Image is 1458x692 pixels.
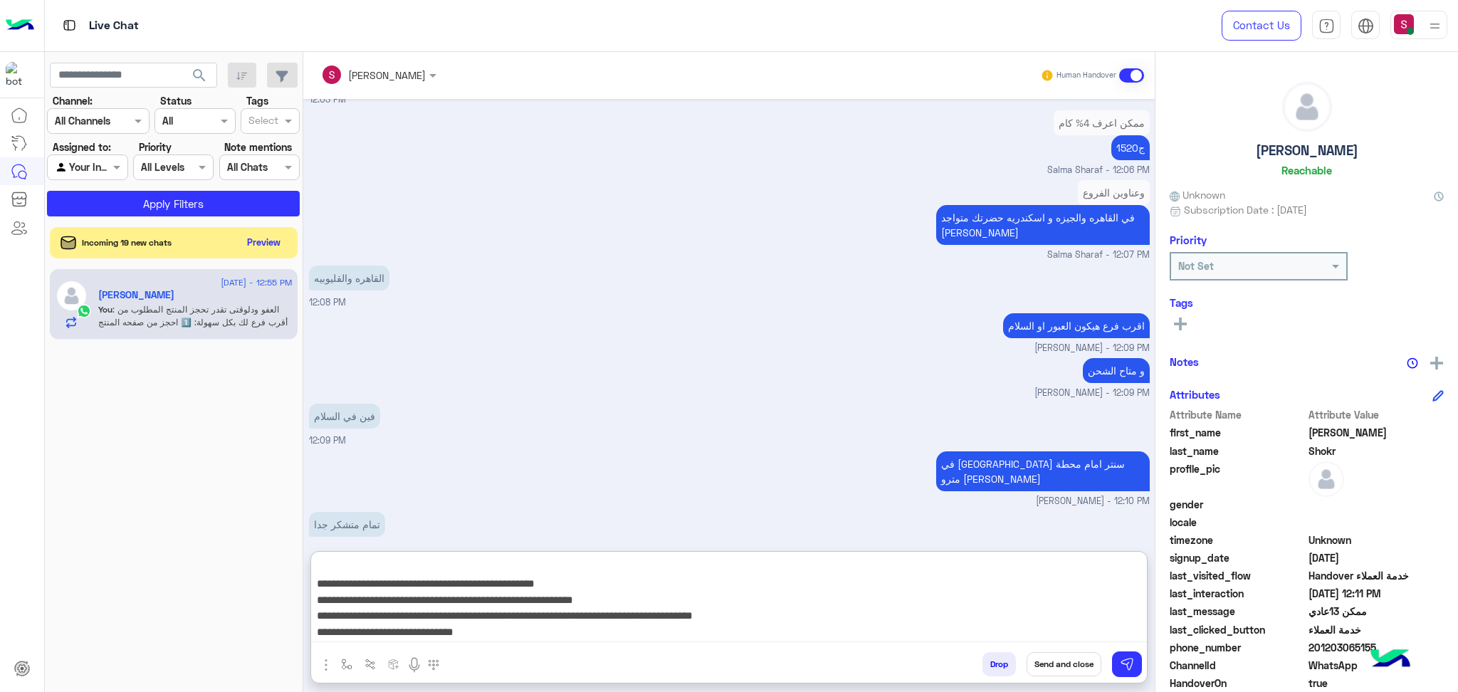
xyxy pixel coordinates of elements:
[6,62,31,88] img: 1403182699927242
[82,236,172,249] span: Incoming 19 new chats
[1170,604,1306,619] span: last_message
[1308,550,1444,565] span: 2025-06-08T15:43:00.851Z
[1308,533,1444,547] span: Unknown
[1170,622,1306,637] span: last_clicked_button
[160,93,192,108] label: Status
[1034,342,1150,355] span: [PERSON_NAME] - 12:09 PM
[1170,568,1306,583] span: last_visited_flow
[98,304,112,315] span: You
[1054,110,1150,135] p: 18/8/2025, 12:06 PM
[1047,248,1150,262] span: Salma Sharaf - 12:07 PM
[1308,515,1444,530] span: null
[309,512,385,537] p: 18/8/2025, 12:10 PM
[6,11,34,41] img: Logo
[1308,604,1444,619] span: ممكن 13عادي
[1170,407,1306,422] span: Attribute Name
[98,289,174,301] h5: Mohamed Shokr
[318,656,335,673] img: send attachment
[1170,388,1220,401] h6: Attributes
[1170,550,1306,565] span: signup_date
[1170,187,1225,202] span: Unknown
[224,140,292,154] label: Note mentions
[309,435,346,446] span: 12:09 PM
[1407,357,1418,369] img: notes
[1308,622,1444,637] span: خدمة العملاء
[182,63,217,93] button: search
[309,266,389,290] p: 18/8/2025, 12:08 PM
[388,659,399,670] img: create order
[89,16,139,36] p: Live Chat
[406,656,423,673] img: send voice note
[1170,296,1444,309] h6: Tags
[936,205,1150,245] p: 18/8/2025, 12:07 PM
[1308,425,1444,440] span: Mohamed
[359,652,382,676] button: Trigger scenario
[1083,358,1150,383] p: 18/8/2025, 12:09 PM
[1283,83,1331,131] img: defaultAdmin.png
[56,280,88,312] img: defaultAdmin.png
[1426,17,1444,35] img: profile
[191,67,208,84] span: search
[309,404,380,429] p: 18/8/2025, 12:09 PM
[1312,11,1341,41] a: tab
[1281,164,1332,177] h6: Reachable
[1170,425,1306,440] span: first_name
[1047,164,1150,177] span: Salma Sharaf - 12:06 PM
[1394,14,1414,34] img: userImage
[61,16,78,34] img: tab
[1170,234,1207,246] h6: Priority
[1358,18,1374,34] img: tab
[1308,640,1444,655] span: 201203065155
[364,659,376,670] img: Trigger scenario
[1170,461,1306,494] span: profile_pic
[1308,407,1444,422] span: Attribute Value
[1430,357,1443,369] img: add
[1170,586,1306,601] span: last_interaction
[1222,11,1301,41] a: Contact Us
[936,451,1150,491] p: 18/8/2025, 12:10 PM
[1308,568,1444,583] span: Handover خدمة العملاء
[1120,657,1134,671] img: send message
[1308,586,1444,601] span: 2025-08-18T09:11:21.6650415Z
[1308,676,1444,691] span: true
[382,652,406,676] button: create order
[1365,635,1415,685] img: hulul-logo.png
[1184,202,1307,217] span: Subscription Date : [DATE]
[1308,444,1444,458] span: Shokr
[335,652,359,676] button: select flow
[47,191,300,216] button: Apply Filters
[1318,18,1335,34] img: tab
[139,140,172,154] label: Priority
[1170,444,1306,458] span: last_name
[309,94,346,105] span: 12:03 PM
[1078,180,1150,205] p: 18/8/2025, 12:07 PM
[53,140,111,154] label: Assigned to:
[1056,70,1116,81] small: Human Handover
[246,93,268,108] label: Tags
[982,652,1016,676] button: Drop
[246,112,278,131] div: Select
[1170,640,1306,655] span: phone_number
[428,659,439,671] img: make a call
[1170,497,1306,512] span: gender
[1308,658,1444,673] span: 2
[1308,497,1444,512] span: null
[1170,533,1306,547] span: timezone
[53,93,93,108] label: Channel:
[77,304,91,318] img: WhatsApp
[241,232,287,253] button: Preview
[341,659,352,670] img: select flow
[1308,461,1344,497] img: defaultAdmin.png
[1034,387,1150,400] span: [PERSON_NAME] - 12:09 PM
[309,297,346,308] span: 12:08 PM
[1111,135,1150,160] p: 18/8/2025, 12:06 PM
[98,304,290,404] span: العفو ودلوقتى تقدر تحجز المنتج المطلوب من أقرب فرع لك بكل سهولة: 1️⃣ احجز من صفحه المنتج ع الويب ...
[1256,142,1358,159] h5: [PERSON_NAME]
[221,276,292,289] span: [DATE] - 12:55 PM
[1170,515,1306,530] span: locale
[1170,355,1199,368] h6: Notes
[1170,658,1306,673] span: ChannelId
[1170,676,1306,691] span: HandoverOn
[1036,495,1150,508] span: [PERSON_NAME] - 12:10 PM
[1027,652,1101,676] button: Send and close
